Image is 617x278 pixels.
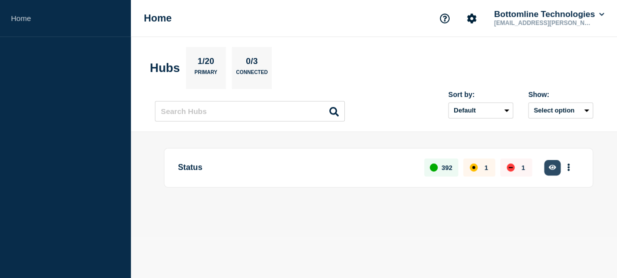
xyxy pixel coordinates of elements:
p: 0/3 [242,56,262,69]
button: Bottomline Technologies [492,9,606,19]
p: Primary [194,69,217,80]
input: Search Hubs [155,101,345,121]
p: Connected [236,69,267,80]
button: Support [434,8,455,29]
div: down [507,163,515,171]
p: 1 [521,164,525,171]
button: More actions [562,158,575,177]
p: Status [178,158,413,177]
div: affected [470,163,478,171]
h2: Hubs [150,61,180,75]
div: Sort by: [448,90,513,98]
div: Show: [528,90,593,98]
button: Select option [528,102,593,118]
button: Account settings [461,8,482,29]
p: [EMAIL_ADDRESS][PERSON_NAME][DOMAIN_NAME] [492,19,596,26]
select: Sort by [448,102,513,118]
p: 392 [442,164,453,171]
p: 1/20 [194,56,218,69]
p: 1 [484,164,488,171]
div: up [430,163,438,171]
h1: Home [144,12,172,24]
